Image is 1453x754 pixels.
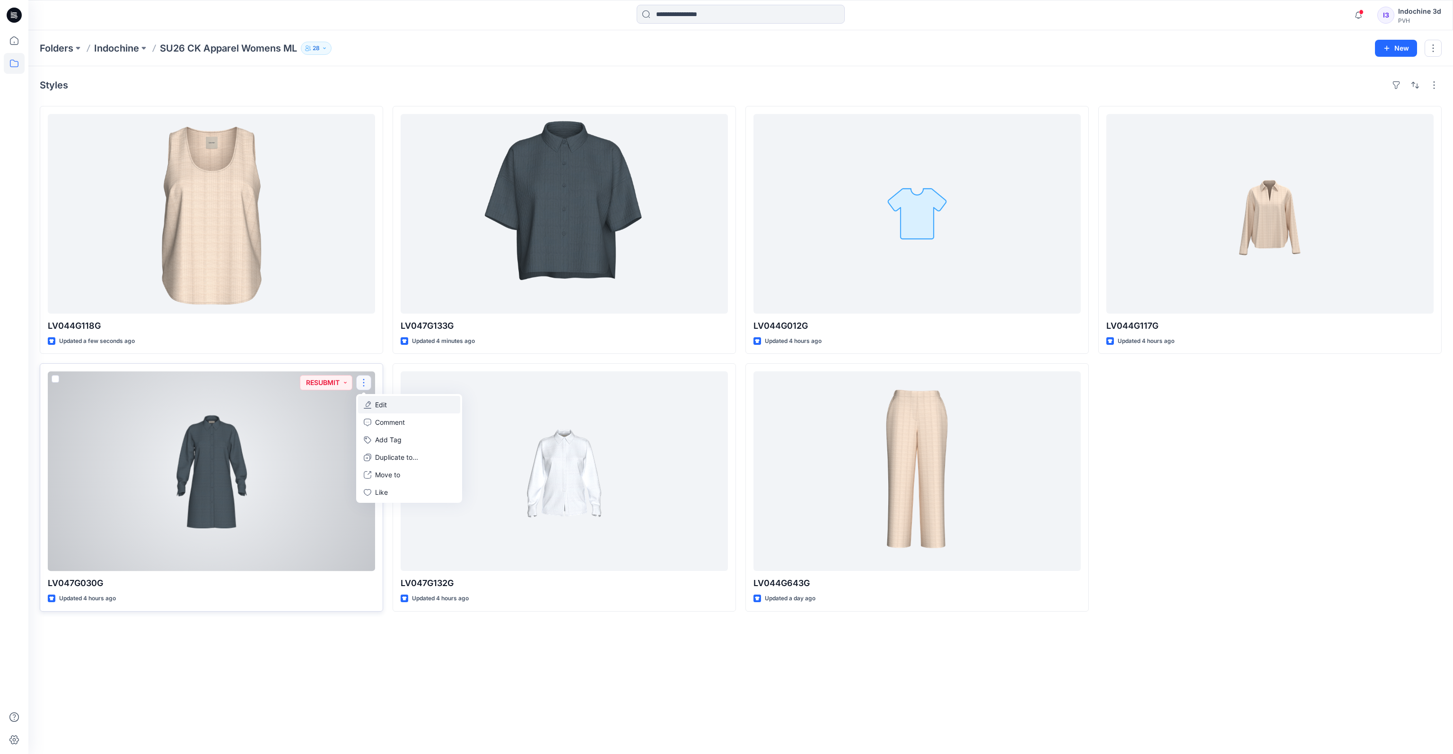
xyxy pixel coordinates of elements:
p: LV044G118G [48,319,375,333]
a: LV047G133G [401,114,728,314]
a: LV047G132G [401,371,728,571]
a: Edit [358,396,460,413]
p: Like [375,487,388,497]
p: Comment [375,417,405,427]
p: LV047G132G [401,577,728,590]
p: Edit [375,400,387,410]
p: LV044G012G [753,319,1081,333]
p: Updated a few seconds ago [59,336,135,346]
p: LV044G117G [1106,319,1434,333]
a: LV047G030G [48,371,375,571]
button: Add Tag [358,431,460,448]
p: Updated 4 hours ago [412,594,469,604]
div: I3 [1377,7,1394,24]
p: LV047G030G [48,577,375,590]
a: Indochine [94,42,139,55]
a: LV044G118G [48,114,375,314]
p: SU26 CK Apparel Womens ML [160,42,297,55]
h4: Styles [40,79,68,91]
a: Folders [40,42,73,55]
div: Indochine 3d [1398,6,1441,17]
p: LV047G133G [401,319,728,333]
a: LV044G012G [753,114,1081,314]
p: Updated 4 hours ago [1118,336,1174,346]
p: Updated 4 hours ago [59,594,116,604]
button: New [1375,40,1417,57]
p: Move to [375,470,400,480]
a: LV044G643G [753,371,1081,571]
button: 28 [301,42,332,55]
p: LV044G643G [753,577,1081,590]
p: Updated 4 hours ago [765,336,822,346]
div: PVH [1398,17,1441,24]
a: LV044G117G [1106,114,1434,314]
p: Duplicate to... [375,452,418,462]
p: 28 [313,43,320,53]
p: Updated 4 minutes ago [412,336,475,346]
p: Updated a day ago [765,594,815,604]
